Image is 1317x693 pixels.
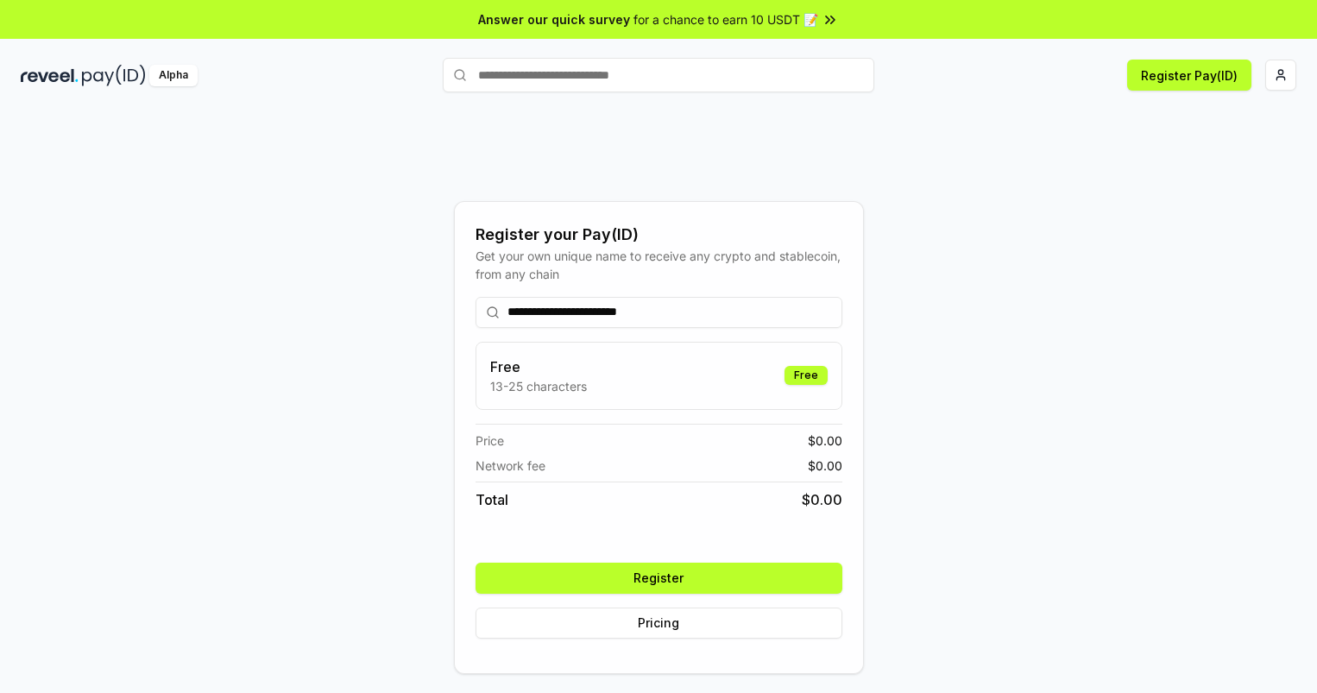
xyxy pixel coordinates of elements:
[478,10,630,28] span: Answer our quick survey
[476,457,545,475] span: Network fee
[490,356,587,377] h3: Free
[785,366,828,385] div: Free
[802,489,842,510] span: $ 0.00
[1127,60,1251,91] button: Register Pay(ID)
[476,563,842,594] button: Register
[476,247,842,283] div: Get your own unique name to receive any crypto and stablecoin, from any chain
[476,489,508,510] span: Total
[808,457,842,475] span: $ 0.00
[149,65,198,86] div: Alpha
[476,432,504,450] span: Price
[82,65,146,86] img: pay_id
[476,608,842,639] button: Pricing
[633,10,818,28] span: for a chance to earn 10 USDT 📝
[21,65,79,86] img: reveel_dark
[476,223,842,247] div: Register your Pay(ID)
[808,432,842,450] span: $ 0.00
[490,377,587,395] p: 13-25 characters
